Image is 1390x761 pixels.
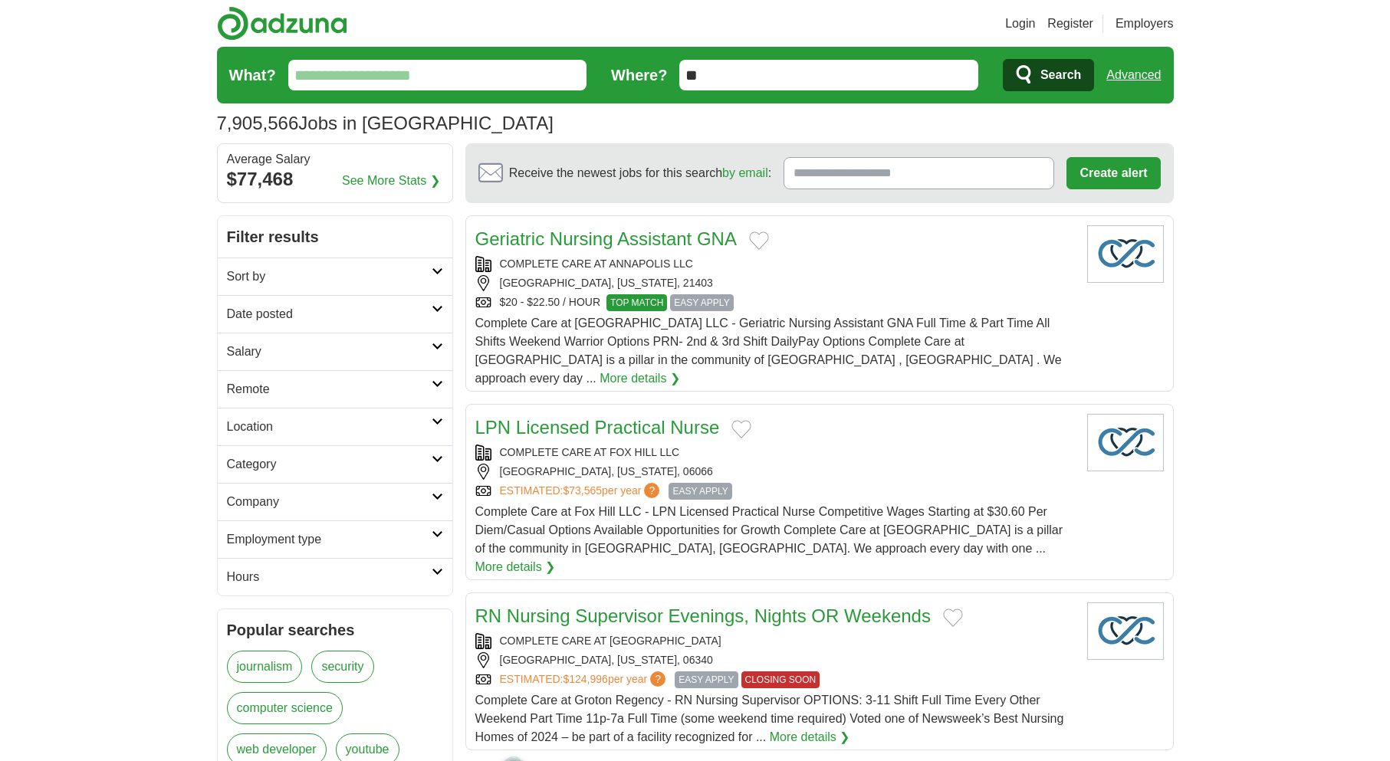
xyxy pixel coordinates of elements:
[218,445,452,483] a: Category
[218,333,452,370] a: Salary
[500,483,663,500] a: ESTIMATED:$73,565per year?
[227,568,432,586] h2: Hours
[475,228,737,249] a: Geriatric Nursing Assistant GNA
[218,408,452,445] a: Location
[218,216,452,257] h2: Filter results
[218,558,452,595] a: Hours
[1087,414,1164,471] img: Company logo
[741,671,820,688] span: CLOSING SOON
[650,671,665,687] span: ?
[475,633,1075,649] div: COMPLETE CARE AT [GEOGRAPHIC_DATA]
[563,484,602,497] span: $73,565
[227,530,432,549] h2: Employment type
[1003,59,1094,91] button: Search
[475,256,1075,272] div: COMPLETE CARE AT ANNAPOLIS LLC
[475,275,1075,291] div: [GEOGRAPHIC_DATA], [US_STATE], 21403
[475,605,931,626] a: RN Nursing Supervisor Evenings, Nights OR Weekends
[218,370,452,408] a: Remote
[227,618,443,641] h2: Popular searches
[943,608,963,627] button: Add to favorite jobs
[227,153,443,166] div: Average Salary
[475,317,1062,385] span: Complete Care at [GEOGRAPHIC_DATA] LLC - Geriatric Nursing Assistant GNA Full Time & Part Time Al...
[475,558,556,576] a: More details ❯
[509,164,771,182] span: Receive the newest jobs for this search :
[749,231,769,250] button: Add to favorite jobs
[611,64,667,87] label: Where?
[218,257,452,295] a: Sort by
[675,671,738,688] span: EASY APPLY
[227,380,432,399] h2: Remote
[217,110,299,137] span: 7,905,566
[722,166,768,179] a: by email
[227,493,432,511] h2: Company
[227,305,432,323] h2: Date posted
[218,483,452,520] a: Company
[475,444,1075,461] div: COMPLETE CARE AT FOX HILL LLC
[227,692,343,724] a: computer science
[1087,602,1164,660] img: Company logo
[475,294,1075,311] div: $20 - $22.50 / HOUR
[227,455,432,474] h2: Category
[217,6,347,41] img: Adzuna logo
[770,728,850,746] a: More details ❯
[563,673,607,685] span: $124,996
[475,464,1075,480] div: [GEOGRAPHIC_DATA], [US_STATE], 06066
[669,483,731,500] span: EASY APPLY
[227,651,303,683] a: journalism
[342,172,440,190] a: See More Stats ❯
[670,294,733,311] span: EASY APPLY
[475,505,1063,555] span: Complete Care at Fox Hill LLC - LPN Licensed Practical Nurse Competitive Wages Starting at $30.60...
[311,651,373,683] a: security
[218,520,452,558] a: Employment type
[1040,60,1081,90] span: Search
[227,418,432,436] h2: Location
[227,343,432,361] h2: Salary
[606,294,667,311] span: TOP MATCH
[600,369,680,388] a: More details ❯
[1106,60,1161,90] a: Advanced
[1087,225,1164,283] img: Company logo
[1066,157,1160,189] button: Create alert
[475,694,1064,743] span: Complete Care at Groton Regency - RN Nursing Supervisor OPTIONS: 3-11 Shift Full Time Every Other...
[731,420,751,438] button: Add to favorite jobs
[217,113,554,133] h1: Jobs in [GEOGRAPHIC_DATA]
[218,295,452,333] a: Date posted
[227,267,432,286] h2: Sort by
[475,652,1075,668] div: [GEOGRAPHIC_DATA], [US_STATE], 06340
[475,417,720,438] a: LPN Licensed Practical Nurse
[1047,15,1093,33] a: Register
[229,64,276,87] label: What?
[500,671,669,688] a: ESTIMATED:$124,996per year?
[1116,15,1174,33] a: Employers
[1005,15,1035,33] a: Login
[227,166,443,193] div: $77,468
[644,483,659,498] span: ?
